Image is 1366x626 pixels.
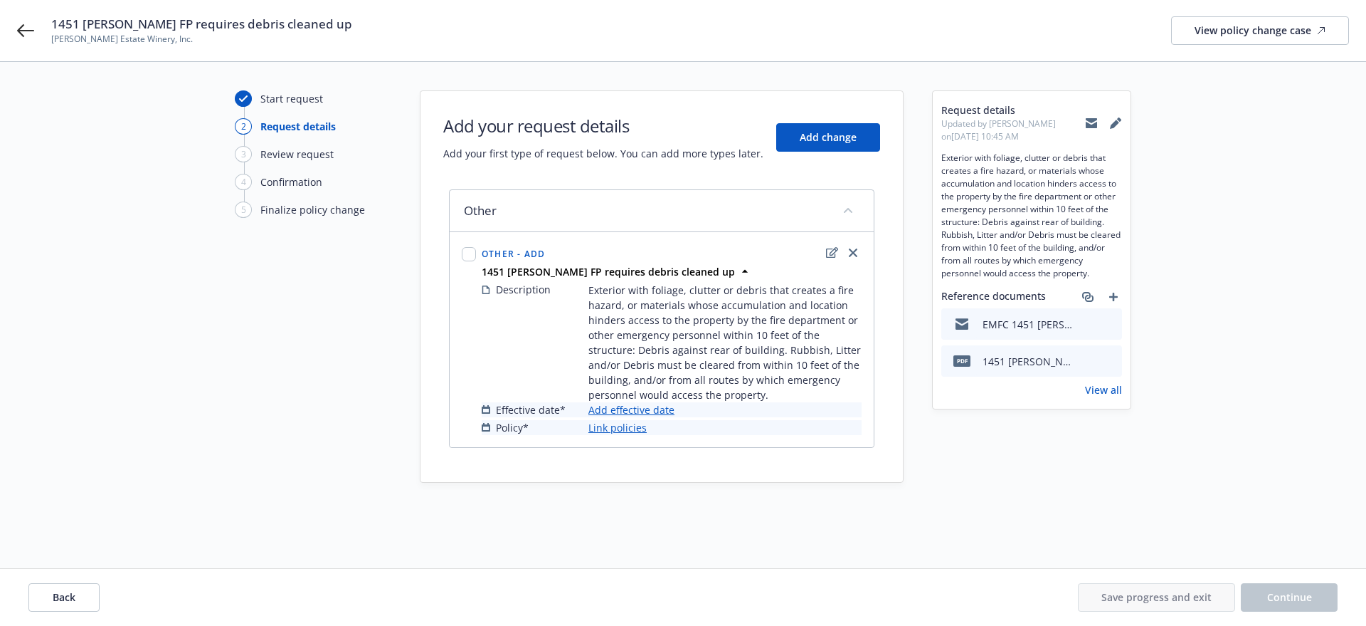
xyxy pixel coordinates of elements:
a: edit [823,244,840,261]
button: Add change [776,123,880,152]
a: add [1105,288,1122,306]
div: 5 [235,202,252,218]
a: associate [1079,288,1096,306]
div: Review request [260,147,334,162]
span: Reference documents [941,288,1046,306]
span: 1451 [PERSON_NAME] FP requires debris cleaned up [51,16,352,33]
span: Updated by [PERSON_NAME] on [DATE] 10:45 AM [941,118,1085,143]
a: View all [1085,382,1122,397]
span: Policy* [496,420,529,435]
span: [PERSON_NAME] Estate Winery, Inc. [51,33,352,46]
div: 4 [235,174,252,190]
a: Add effective date [588,402,674,417]
button: preview file [1103,354,1116,369]
div: 3 [235,146,252,162]
strong: 1451 [PERSON_NAME] FP requires debris cleaned up [482,265,735,278]
div: Finalize policy change [260,202,365,217]
div: 1451 [PERSON_NAME] FP Recs debris removal .pdf [983,354,1075,369]
span: pdf [953,355,970,366]
span: Back [53,590,75,604]
span: Add your first type of request below. You can add more types later. [443,146,763,161]
button: collapse content [837,199,859,221]
div: 2 [235,118,252,135]
span: Other [464,202,497,219]
button: Continue [1241,583,1338,612]
button: download file [1081,354,1092,369]
span: Other - Add [482,248,545,260]
span: Effective date* [496,402,566,417]
span: Exterior with foliage, clutter or debris that creates a fire hazard, or materials whose accumulat... [588,283,862,402]
button: Save progress and exit [1078,583,1235,612]
div: View policy change case [1195,17,1325,44]
span: Save progress and exit [1101,590,1212,604]
div: Othercollapse content [450,190,874,232]
button: Back [28,583,100,612]
a: Link policies [588,420,647,435]
a: close [845,244,862,261]
span: Exterior with foliage, clutter or debris that creates a fire hazard, or materials whose accumulat... [941,152,1122,280]
div: Confirmation [260,174,322,189]
div: Start request [260,91,323,106]
a: View policy change case [1171,16,1349,45]
span: Description [496,282,551,297]
span: Add change [800,130,857,144]
span: Continue [1267,590,1312,604]
button: preview file [1103,317,1116,332]
span: Request details [941,103,1085,118]
button: download file [1081,317,1092,332]
div: Request details [260,119,336,134]
div: EMFC 1451 [PERSON_NAME] FL recs debri removal .msg [983,317,1075,332]
h1: Add your request details [443,114,763,137]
